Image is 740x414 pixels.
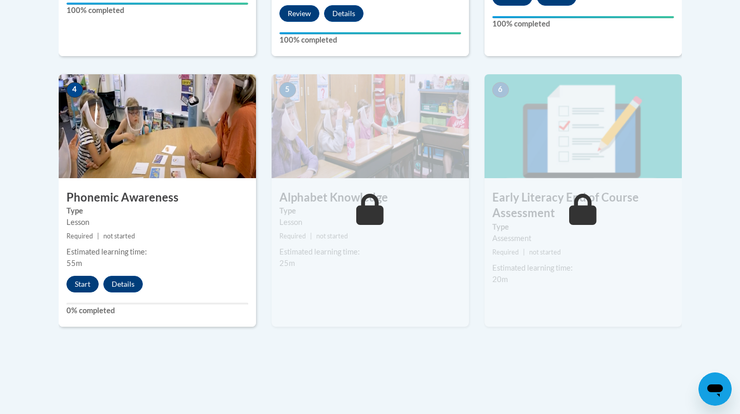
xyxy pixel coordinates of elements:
[324,5,364,22] button: Details
[492,275,508,284] span: 20m
[66,276,99,292] button: Start
[492,18,674,30] label: 100% completed
[492,82,509,98] span: 6
[529,248,561,256] span: not started
[103,232,135,240] span: not started
[485,74,682,178] img: Course Image
[492,248,519,256] span: Required
[485,190,682,222] h3: Early Literacy End of Course Assessment
[279,34,461,46] label: 100% completed
[66,5,248,16] label: 100% completed
[492,16,674,18] div: Your progress
[66,246,248,258] div: Estimated learning time:
[66,217,248,228] div: Lesson
[698,372,732,406] iframe: Button to launch messaging window
[66,3,248,5] div: Your progress
[523,248,525,256] span: |
[97,232,99,240] span: |
[272,74,469,178] img: Course Image
[272,190,469,206] h3: Alphabet Knowledge
[279,246,461,258] div: Estimated learning time:
[492,233,674,244] div: Assessment
[316,232,348,240] span: not started
[279,5,319,22] button: Review
[279,217,461,228] div: Lesson
[66,82,83,98] span: 4
[492,221,674,233] label: Type
[59,74,256,178] img: Course Image
[66,259,82,268] span: 55m
[492,262,674,274] div: Estimated learning time:
[66,205,248,217] label: Type
[279,259,295,268] span: 25m
[279,232,306,240] span: Required
[66,232,93,240] span: Required
[59,190,256,206] h3: Phonemic Awareness
[279,205,461,217] label: Type
[279,82,296,98] span: 5
[279,32,461,34] div: Your progress
[103,276,143,292] button: Details
[310,232,312,240] span: |
[66,305,248,316] label: 0% completed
